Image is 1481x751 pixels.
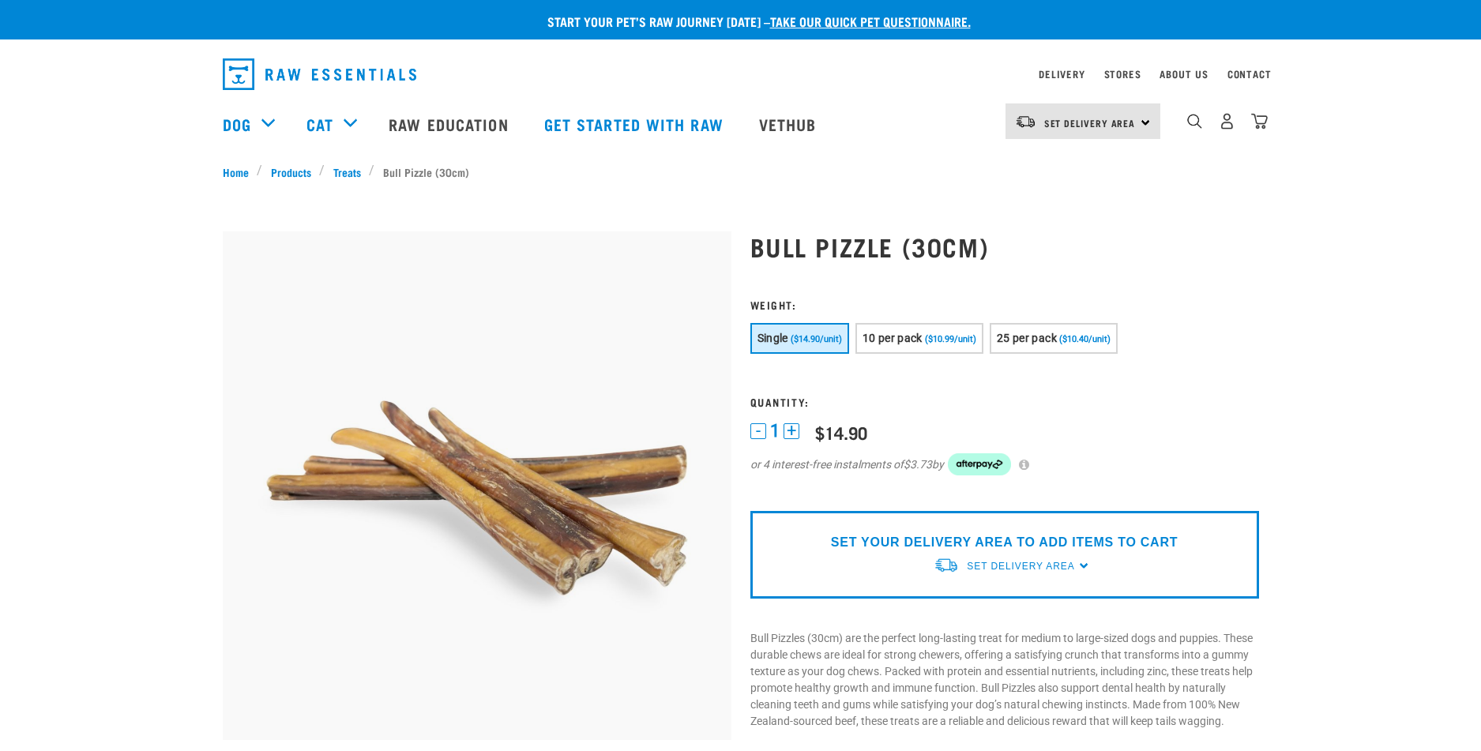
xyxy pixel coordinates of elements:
img: user.png [1219,113,1235,130]
div: $14.90 [815,422,867,442]
p: SET YOUR DELIVERY AREA TO ADD ITEMS TO CART [831,533,1178,552]
img: van-moving.png [934,557,959,573]
button: 25 per pack ($10.40/unit) [990,323,1118,354]
span: $3.73 [904,456,932,473]
h1: Bull Pizzle (30cm) [750,232,1259,261]
span: 10 per pack [863,332,923,344]
span: Set Delivery Area [1044,120,1136,126]
a: Dog [223,112,251,136]
p: Bull Pizzles (30cm) are the perfect long-lasting treat for medium to large-sized dogs and puppies... [750,630,1259,730]
h3: Weight: [750,299,1259,310]
span: Set Delivery Area [967,561,1074,572]
span: 1 [770,422,780,439]
button: 10 per pack ($10.99/unit) [855,323,983,354]
a: Get started with Raw [528,92,743,156]
div: or 4 interest-free instalments of by [750,453,1259,475]
h3: Quantity: [750,396,1259,407]
a: Products [262,163,319,180]
nav: dropdown navigation [210,52,1272,96]
span: ($10.40/unit) [1059,334,1111,344]
button: Single ($14.90/unit) [750,323,849,354]
span: 25 per pack [997,332,1057,344]
span: ($14.90/unit) [791,334,842,344]
a: Stores [1104,71,1141,77]
img: Bull Pizzle 30cm for Dogs [223,231,731,740]
a: Vethub [743,92,836,156]
button: + [784,423,799,439]
img: home-icon-1@2x.png [1187,114,1202,129]
a: Contact [1227,71,1272,77]
a: About Us [1160,71,1208,77]
nav: breadcrumbs [223,163,1259,180]
img: Raw Essentials Logo [223,58,416,90]
a: Cat [306,112,333,136]
button: - [750,423,766,439]
a: Treats [325,163,369,180]
a: Home [223,163,257,180]
a: Raw Education [373,92,528,156]
span: ($10.99/unit) [925,334,976,344]
a: Delivery [1039,71,1084,77]
img: van-moving.png [1015,115,1036,129]
img: home-icon@2x.png [1251,113,1268,130]
a: take our quick pet questionnaire. [770,17,971,24]
span: Single [757,332,788,344]
img: Afterpay [948,453,1011,475]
